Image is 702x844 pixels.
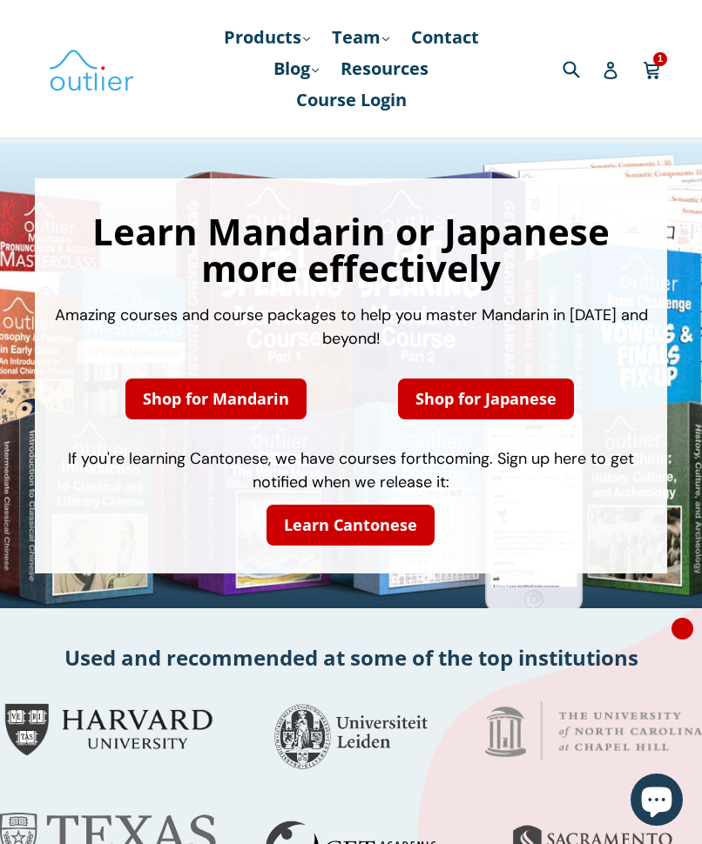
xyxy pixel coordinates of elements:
[653,52,667,65] span: 1
[48,44,135,94] img: Outlier Linguistics
[398,378,574,419] a: Shop for Japanese
[215,22,319,53] a: Products
[323,22,398,53] a: Team
[267,505,435,546] a: Learn Cantonese
[55,305,648,349] span: Amazing courses and course packages to help you master Mandarin in [DATE] and beyond!
[68,448,634,492] span: If you're learning Cantonese, we have courses forthcoming. Sign up here to get notified when we r...
[558,50,606,86] input: Search
[643,49,663,89] a: 1
[52,213,649,286] h1: Learn Mandarin or Japanese more effectively
[287,84,415,116] a: Course Login
[625,774,688,830] inbox-online-store-chat: Shopify online store chat
[332,53,437,84] a: Resources
[125,378,307,419] a: Shop for Mandarin
[265,53,327,84] a: Blog
[402,22,488,53] a: Contact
